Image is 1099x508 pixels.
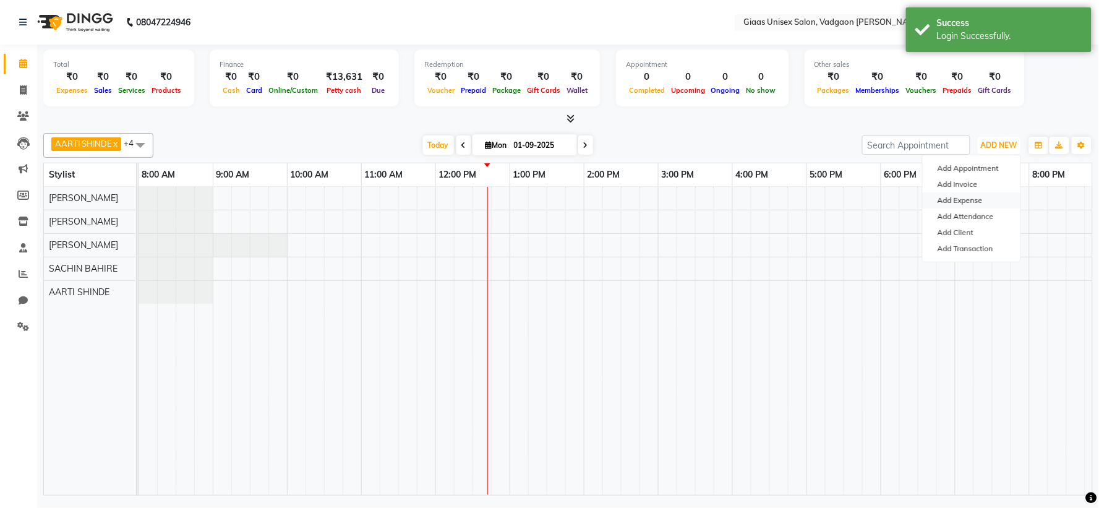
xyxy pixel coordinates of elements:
div: Redemption [424,59,591,70]
span: [PERSON_NAME] [49,192,118,204]
span: Petty cash [324,86,365,95]
div: ₹0 [53,70,91,84]
div: ₹0 [489,70,524,84]
a: Add Transaction [923,241,1020,257]
span: [PERSON_NAME] [49,239,118,251]
a: 8:00 PM [1030,166,1069,184]
a: 10:00 AM [288,166,332,184]
span: Mon [482,140,510,150]
span: Completed [626,86,668,95]
span: Today [423,136,454,155]
span: AARTI SHINDE [49,286,109,298]
span: Cash [220,86,243,95]
a: Add Client [923,225,1020,241]
span: No show [743,86,779,95]
span: Expenses [53,86,91,95]
input: Search Appointment [862,136,970,155]
div: ₹0 [563,70,591,84]
div: 0 [708,70,743,84]
img: logo [32,5,116,40]
span: Gift Cards [524,86,563,95]
span: SACHIN BAHIRE [49,263,118,274]
span: Products [148,86,184,95]
a: 11:00 AM [362,166,406,184]
a: 2:00 PM [584,166,623,184]
a: 5:00 PM [807,166,846,184]
div: 0 [668,70,708,84]
div: 0 [743,70,779,84]
a: 12:00 PM [436,166,480,184]
span: Due [369,86,388,95]
span: Prepaids [940,86,975,95]
div: ₹0 [91,70,115,84]
span: Card [243,86,265,95]
a: 4:00 PM [733,166,772,184]
span: Vouchers [903,86,940,95]
div: ₹0 [220,70,243,84]
div: ₹13,631 [321,70,367,84]
div: ₹0 [458,70,489,84]
div: ₹0 [243,70,265,84]
div: Login Successfully. [937,30,1082,43]
a: x [112,139,118,149]
div: ₹0 [148,70,184,84]
span: Ongoing [708,86,743,95]
div: ₹0 [815,70,853,84]
a: 3:00 PM [659,166,698,184]
div: Success [937,17,1082,30]
span: Prepaid [458,86,489,95]
span: AARTI SHINDE [55,139,112,149]
div: ₹0 [367,70,389,84]
span: Voucher [424,86,458,95]
span: Wallet [563,86,591,95]
div: ₹0 [903,70,940,84]
a: 1:00 PM [510,166,549,184]
a: Add Expense [923,192,1020,209]
div: Total [53,59,184,70]
span: Services [115,86,148,95]
div: ₹0 [975,70,1015,84]
button: Add Appointment [923,160,1020,176]
a: Add Invoice [923,176,1020,192]
a: 6:00 PM [881,166,920,184]
span: Upcoming [668,86,708,95]
div: ₹0 [115,70,148,84]
div: Other sales [815,59,1015,70]
div: ₹0 [853,70,903,84]
div: Appointment [626,59,779,70]
a: 8:00 AM [139,166,178,184]
div: ₹0 [524,70,563,84]
span: Online/Custom [265,86,321,95]
div: 0 [626,70,668,84]
span: Stylist [49,169,75,180]
span: Packages [815,86,853,95]
a: Add Attendance [923,209,1020,225]
div: ₹0 [940,70,975,84]
div: ₹0 [265,70,321,84]
b: 08047224946 [136,5,190,40]
span: Sales [91,86,115,95]
div: Finance [220,59,389,70]
button: ADD NEW [978,137,1020,154]
span: Memberships [853,86,903,95]
span: ADD NEW [981,140,1017,150]
input: 2025-09-01 [510,136,572,155]
div: ₹0 [424,70,458,84]
span: [PERSON_NAME] [49,216,118,227]
span: Package [489,86,524,95]
a: 9:00 AM [213,166,253,184]
span: Gift Cards [975,86,1015,95]
span: +4 [124,138,143,148]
